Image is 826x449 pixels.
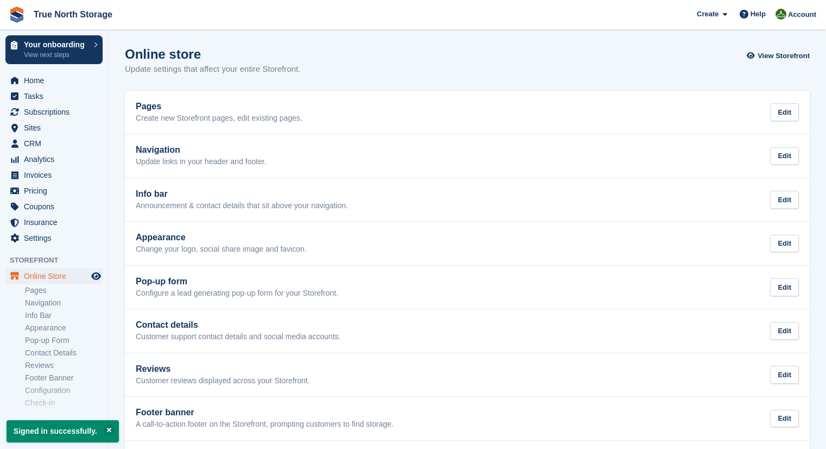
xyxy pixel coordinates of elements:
a: True North Storage [29,5,117,23]
img: Jessie Dafoe [775,9,786,20]
a: View Storefront [749,47,810,65]
a: Info Bar [25,310,103,321]
p: Update links in your header and footer. [136,157,267,167]
p: Customer support contact details and social media accounts. [136,332,341,342]
h2: Appearance [136,233,306,242]
div: Edit [770,147,799,165]
a: menu [5,104,103,120]
span: Settings [24,230,89,246]
span: Subscriptions [24,104,89,120]
a: Reviews Customer reviews displayed across your Storefront. Edit [125,353,810,397]
a: Navigation [25,298,103,308]
p: Create new Storefront pages, edit existing pages. [136,114,302,123]
div: Edit [770,235,799,253]
span: Pricing [24,183,89,198]
div: Edit [770,278,799,296]
span: Analytics [24,152,89,167]
a: Your onboarding View next steps [5,35,103,64]
a: Contact Details [25,348,103,358]
a: Contact details Customer support contact details and social media accounts. Edit [125,309,810,353]
a: Pages [25,285,103,296]
a: Pop-up form Configure a lead generating pop-up form for your Storefront. Edit [125,266,810,309]
div: Edit [770,322,799,340]
a: Footer banner A call-to-action footer on the Storefront, prompting customers to find storage. Edit [125,397,810,440]
h2: Footer banner [136,408,394,417]
a: menu [5,89,103,104]
p: Customer reviews displayed across your Storefront. [136,376,310,386]
a: menu [5,73,103,88]
a: Pop-up Form [25,335,103,346]
span: View Storefront [758,51,810,61]
span: Home [24,73,89,88]
a: menu [5,136,103,151]
a: menu [5,269,103,284]
a: menu [5,215,103,230]
p: Update settings that affect your entire Storefront. [125,63,300,76]
p: View next steps [24,50,89,60]
h2: Reviews [136,364,310,374]
p: Your onboarding [24,41,89,48]
a: menu [5,152,103,167]
div: Edit [770,191,799,209]
p: Configure a lead generating pop-up form for your Storefront. [136,289,338,298]
p: Signed in successfully. [7,420,119,442]
a: menu [5,230,103,246]
span: Online Store [24,269,89,284]
h2: Pop-up form [136,277,338,286]
p: Announcement & contact details that sit above your navigation. [136,201,348,211]
span: Sites [24,120,89,135]
h2: Pages [136,102,302,111]
span: Coupons [24,199,89,214]
a: Preview store [90,270,103,283]
a: Check-in [25,398,103,408]
h1: Online store [125,47,300,61]
span: Invoices [24,167,89,183]
span: Insurance [24,215,89,230]
h2: Info bar [136,189,348,199]
span: Storefront [10,255,108,266]
a: Info bar Announcement & contact details that sit above your navigation. Edit [125,178,810,222]
a: Footer Banner [25,373,103,383]
a: menu [5,199,103,214]
p: A call-to-action footer on the Storefront, prompting customers to find storage. [136,420,394,429]
h2: Navigation [136,145,267,155]
span: Account [788,9,816,20]
a: Configuration [25,385,103,396]
a: Appearance [25,323,103,333]
span: CRM [24,136,89,151]
div: Edit [770,103,799,121]
div: Edit [770,410,799,428]
span: Help [751,9,766,20]
a: Reviews [25,360,103,371]
img: stora-icon-8386f47178a22dfd0bd8f6a31ec36ba5ce8667c1dd55bd0f319d3a0aa187defe.svg [9,7,25,23]
h2: Contact details [136,320,341,330]
a: menu [5,183,103,198]
a: menu [5,167,103,183]
a: Appearance Change your logo, social share image and favicon. Edit [125,222,810,265]
a: Pages Create new Storefront pages, edit existing pages. Edit [125,91,810,134]
div: Edit [770,366,799,384]
a: menu [5,120,103,135]
span: Tasks [24,89,89,104]
a: Navigation Update links in your header and footer. Edit [125,134,810,178]
p: Change your logo, social share image and favicon. [136,245,306,254]
span: Create [697,9,718,20]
